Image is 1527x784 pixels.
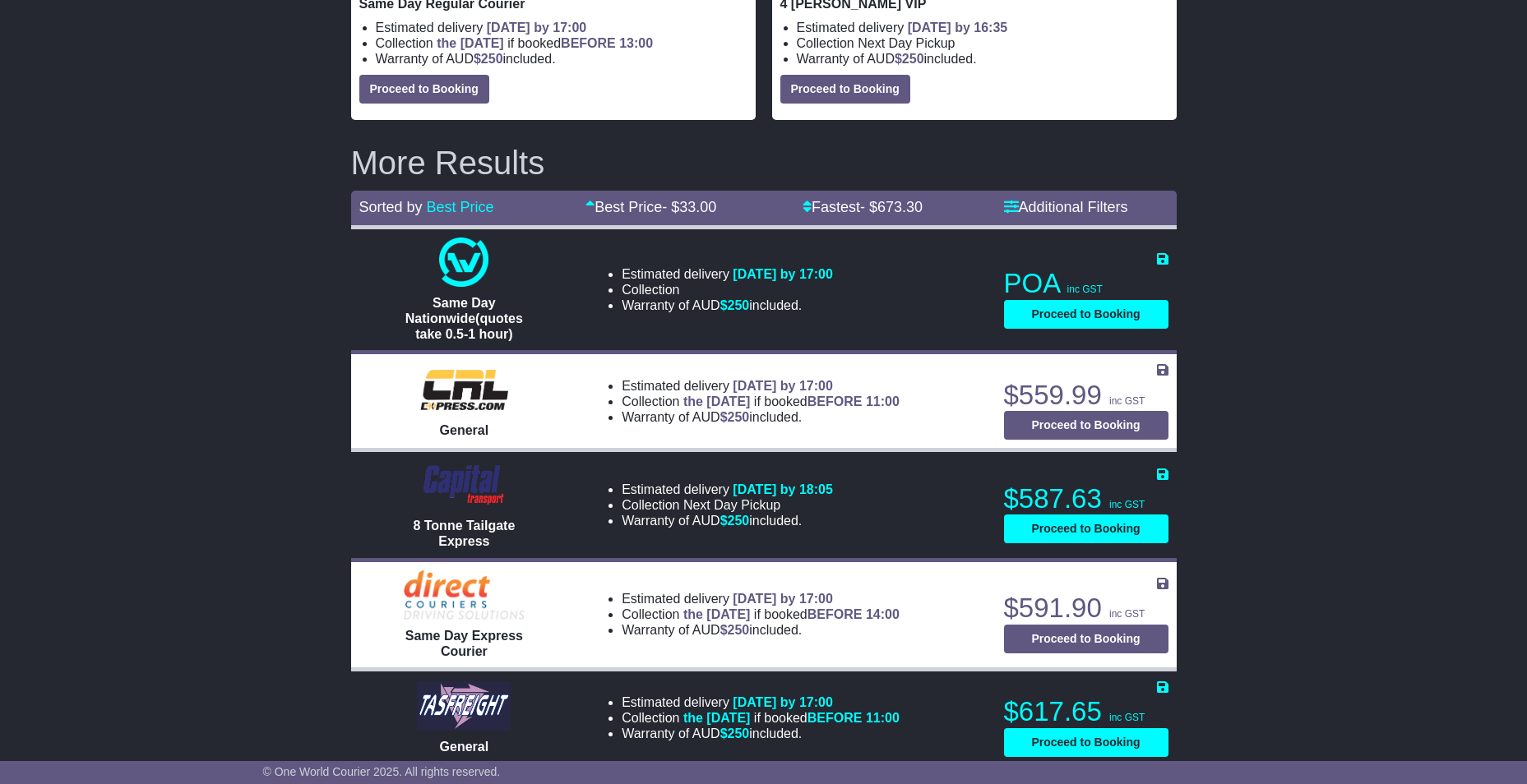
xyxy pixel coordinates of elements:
[797,35,1168,51] li: Collection
[1004,411,1168,440] button: Proceed to Booking
[622,266,833,282] li: Estimated delivery
[404,570,525,620] img: Direct: Same Day Express Courier
[622,694,900,710] li: Estimated delivery
[683,394,750,408] span: the [DATE]
[417,681,511,731] img: Tasfreight: General
[481,52,503,66] span: 250
[619,36,653,50] span: 13:00
[427,199,494,215] a: Best Price
[720,514,750,528] span: $
[405,296,523,341] span: Same Day Nationwide(quotes take 0.5-1 hour)
[733,592,833,606] span: [DATE] by 17:00
[733,695,833,709] span: [DATE] by 17:00
[683,607,900,621] span: if booked
[902,52,924,66] span: 250
[1004,199,1128,215] a: Additional Filters
[474,52,503,66] span: $
[561,36,616,50] span: BEFORE
[728,514,750,528] span: 250
[866,394,900,408] span: 11:00
[807,607,863,621] span: BEFORE
[622,282,833,297] li: Collection
[622,513,833,528] li: Warranty of AUD included.
[405,629,523,658] span: Same Day Express Courier
[895,52,924,66] span: $
[728,726,750,740] span: 250
[728,298,750,312] span: 250
[1004,695,1168,728] p: $617.65
[720,726,750,740] span: $
[622,409,900,425] li: Warranty of AUD included.
[1004,592,1168,625] p: $591.90
[1004,300,1168,329] button: Proceed to Booking
[622,591,900,606] li: Estimated delivery
[351,145,1177,181] h2: More Results
[1109,395,1145,407] span: inc GST
[1109,608,1145,620] span: inc GST
[803,199,923,215] a: Fastest- $673.30
[416,460,512,510] img: CapitalTransport: 8 Tonne Tailgate Express
[1004,482,1168,515] p: $587.63
[376,20,747,35] li: Estimated delivery
[797,20,1168,35] li: Estimated delivery
[733,267,833,281] span: [DATE] by 17:00
[1109,499,1145,510] span: inc GST
[622,394,900,409] li: Collection
[860,199,923,215] span: - $
[359,75,489,104] button: Proceed to Booking
[1004,514,1168,543] button: Proceed to Booking
[622,378,900,394] li: Estimated delivery
[437,36,503,50] span: the [DATE]
[585,199,716,215] a: Best Price- $33.00
[413,519,515,548] span: 8 Tonne Tailgate Express
[622,710,900,726] li: Collection
[866,711,900,725] span: 11:00
[733,482,833,496] span: [DATE] by 18:05
[683,711,900,725] span: if booked
[733,379,833,393] span: [DATE] by 17:00
[437,36,653,50] span: if booked
[780,75,910,104] button: Proceed to Booking
[1004,625,1168,653] button: Proceed to Booking
[622,497,833,513] li: Collection
[440,740,489,754] span: General
[1004,728,1168,757] button: Proceed to Booking
[359,199,423,215] span: Sorted by
[1067,284,1103,295] span: inc GST
[728,410,750,424] span: 250
[440,423,489,437] span: General
[807,711,863,725] span: BEFORE
[1004,379,1168,412] p: $559.99
[797,51,1168,67] li: Warranty of AUD included.
[720,410,750,424] span: $
[410,365,518,414] img: CRL: General
[683,711,750,725] span: the [DATE]
[728,623,750,637] span: 250
[439,238,488,287] img: One World Courier: Same Day Nationwide(quotes take 0.5-1 hour)
[263,765,501,778] span: © One World Courier 2025. All rights reserved.
[807,394,863,408] span: BEFORE
[877,199,923,215] span: 673.30
[622,622,900,638] li: Warranty of AUD included.
[683,607,750,621] span: the [DATE]
[908,21,1008,35] span: [DATE] by 16:35
[720,298,750,312] span: $
[622,606,900,622] li: Collection
[858,36,955,50] span: Next Day Pickup
[720,623,750,637] span: $
[376,35,747,51] li: Collection
[679,199,716,215] span: 33.00
[683,498,780,512] span: Next Day Pickup
[622,482,833,497] li: Estimated delivery
[1004,267,1168,300] p: POA
[376,51,747,67] li: Warranty of AUD included.
[622,726,900,741] li: Warranty of AUD included.
[866,607,900,621] span: 14:00
[662,199,716,215] span: - $
[683,394,900,408] span: if booked
[622,297,833,313] li: Warranty of AUD included.
[1109,712,1145,723] span: inc GST
[487,21,587,35] span: [DATE] by 17:00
